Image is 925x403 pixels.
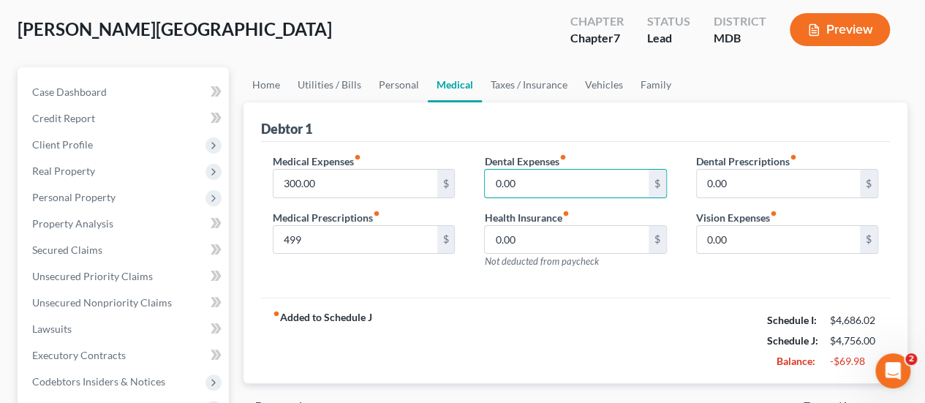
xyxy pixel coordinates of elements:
strong: Added to Schedule J [273,310,372,372]
span: Property Analysis [32,217,113,230]
span: Case Dashboard [32,86,107,98]
div: $ [437,170,455,197]
span: Executory Contracts [32,349,126,361]
input: -- [697,226,860,254]
span: Credit Report [32,112,95,124]
div: $ [860,226,877,254]
a: Property Analysis [20,211,229,237]
div: $ [649,226,666,254]
a: Case Dashboard [20,79,229,105]
div: MDB [714,30,766,47]
span: [PERSON_NAME][GEOGRAPHIC_DATA] [18,18,332,39]
a: Medical [428,67,482,102]
a: Family [632,67,680,102]
div: District [714,13,766,30]
a: Unsecured Priority Claims [20,263,229,290]
input: -- [485,170,648,197]
a: Vehicles [576,67,632,102]
div: Lead [647,30,690,47]
label: Dental Prescriptions [696,154,797,169]
span: Personal Property [32,191,116,203]
a: Taxes / Insurance [482,67,576,102]
a: Secured Claims [20,237,229,263]
i: fiber_manual_record [373,210,380,217]
span: Unsecured Priority Claims [32,270,153,282]
span: Not deducted from paycheck [484,255,598,267]
i: fiber_manual_record [354,154,361,161]
label: Medical Prescriptions [273,210,380,225]
div: Chapter [570,30,624,47]
button: Preview [790,13,890,46]
div: -$69.98 [830,354,878,369]
a: Utilities / Bills [289,67,370,102]
i: fiber_manual_record [770,210,777,217]
input: -- [273,226,437,254]
input: -- [273,170,437,197]
div: $ [649,170,666,197]
label: Vision Expenses [696,210,777,225]
i: fiber_manual_record [562,210,569,217]
label: Dental Expenses [484,154,566,169]
strong: Balance: [777,355,815,367]
div: $ [437,226,455,254]
div: Status [647,13,690,30]
div: Chapter [570,13,624,30]
a: Unsecured Nonpriority Claims [20,290,229,316]
strong: Schedule I: [767,314,817,326]
div: $4,686.02 [830,313,878,328]
span: Lawsuits [32,323,72,335]
span: Unsecured Nonpriority Claims [32,296,172,309]
i: fiber_manual_record [790,154,797,161]
div: Debtor 1 [261,120,312,138]
span: 2 [905,353,917,365]
input: -- [485,226,648,254]
i: fiber_manual_record [273,310,280,317]
div: $4,756.00 [830,334,878,348]
label: Medical Expenses [273,154,361,169]
input: -- [697,170,860,197]
div: $ [860,170,877,197]
a: Credit Report [20,105,229,132]
a: Executory Contracts [20,342,229,369]
span: Secured Claims [32,244,102,256]
span: Client Profile [32,138,93,151]
span: 7 [613,31,620,45]
iframe: Intercom live chat [875,353,910,388]
a: Personal [370,67,428,102]
a: Home [243,67,289,102]
label: Health Insurance [484,210,569,225]
span: Codebtors Insiders & Notices [32,375,165,388]
span: Real Property [32,165,95,177]
strong: Schedule J: [767,334,818,347]
a: Lawsuits [20,316,229,342]
i: fiber_manual_record [559,154,566,161]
